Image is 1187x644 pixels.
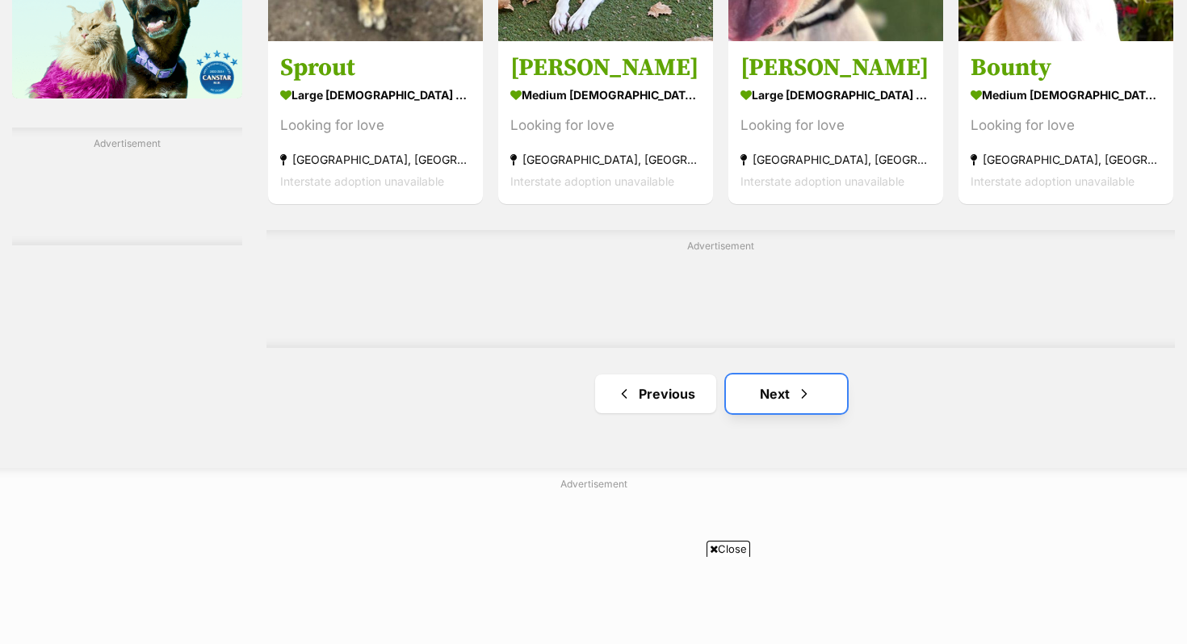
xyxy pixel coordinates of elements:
[510,83,701,107] strong: medium [DEMOGRAPHIC_DATA] Dog
[740,115,931,136] div: Looking for love
[280,174,444,188] span: Interstate adoption unavailable
[726,374,847,413] a: Next page
[266,374,1175,413] nav: Pagination
[280,83,471,107] strong: large [DEMOGRAPHIC_DATA] Dog
[740,148,931,170] strong: [GEOGRAPHIC_DATA], [GEOGRAPHIC_DATA]
[707,541,750,557] span: Close
[280,115,471,136] div: Looking for love
[740,174,904,188] span: Interstate adoption unavailable
[971,115,1161,136] div: Looking for love
[12,128,242,245] div: Advertisement
[510,148,701,170] strong: [GEOGRAPHIC_DATA], [GEOGRAPHIC_DATA]
[510,174,674,188] span: Interstate adoption unavailable
[498,40,713,204] a: [PERSON_NAME] medium [DEMOGRAPHIC_DATA] Dog Looking for love [GEOGRAPHIC_DATA], [GEOGRAPHIC_DATA]...
[740,83,931,107] strong: large [DEMOGRAPHIC_DATA] Dog
[971,148,1161,170] strong: [GEOGRAPHIC_DATA], [GEOGRAPHIC_DATA]
[971,52,1161,83] h3: Bounty
[971,83,1161,107] strong: medium [DEMOGRAPHIC_DATA] Dog
[202,563,985,636] iframe: Advertisement
[740,52,931,83] h3: [PERSON_NAME]
[971,174,1135,188] span: Interstate adoption unavailable
[268,40,483,204] a: Sprout large [DEMOGRAPHIC_DATA] Dog Looking for love [GEOGRAPHIC_DATA], [GEOGRAPHIC_DATA] Interst...
[266,230,1175,348] div: Advertisement
[510,52,701,83] h3: [PERSON_NAME]
[280,52,471,83] h3: Sprout
[280,148,471,170] strong: [GEOGRAPHIC_DATA], [GEOGRAPHIC_DATA]
[595,374,716,413] a: Previous page
[728,40,943,204] a: [PERSON_NAME] large [DEMOGRAPHIC_DATA] Dog Looking for love [GEOGRAPHIC_DATA], [GEOGRAPHIC_DATA] ...
[510,115,701,136] div: Looking for love
[958,40,1173,204] a: Bounty medium [DEMOGRAPHIC_DATA] Dog Looking for love [GEOGRAPHIC_DATA], [GEOGRAPHIC_DATA] Inters...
